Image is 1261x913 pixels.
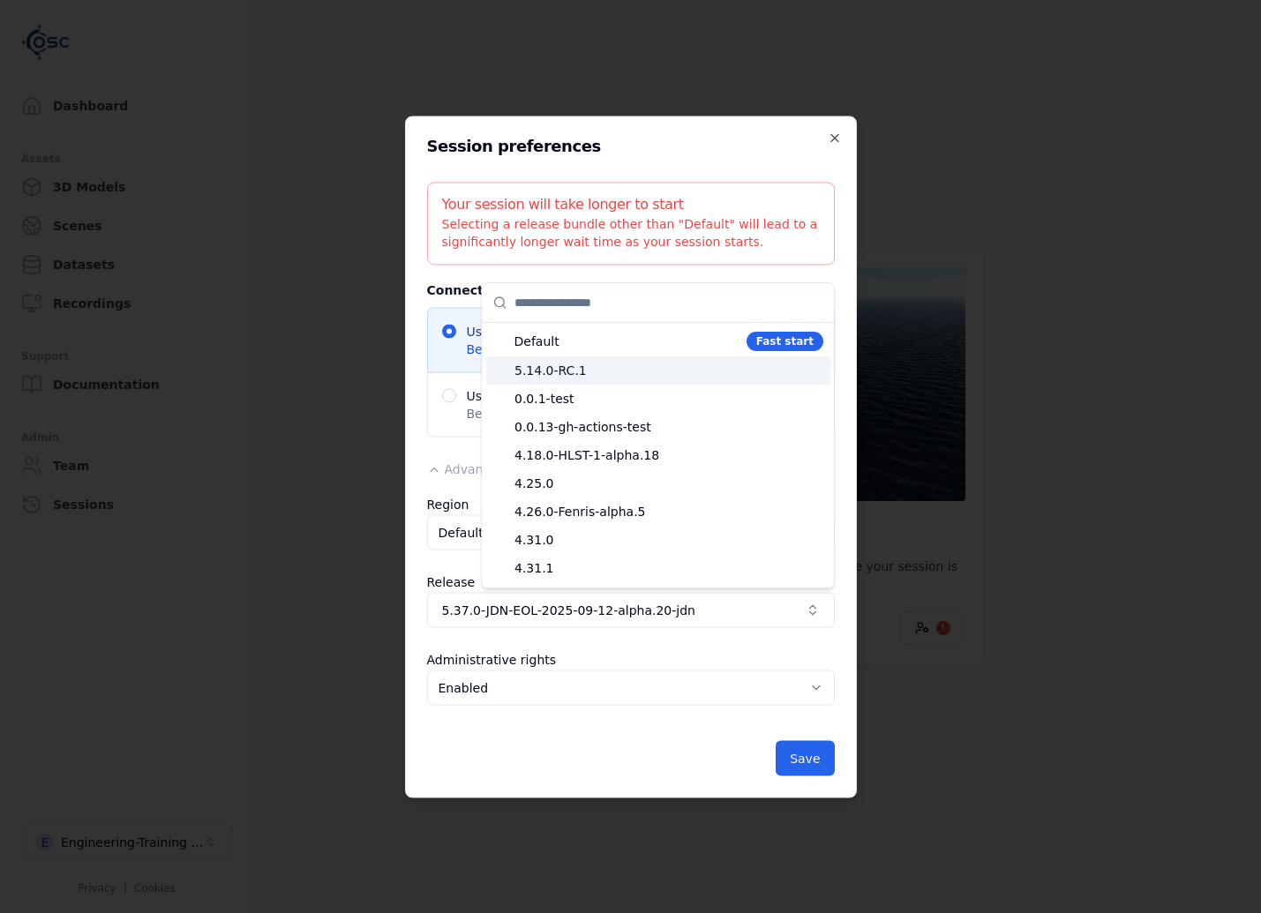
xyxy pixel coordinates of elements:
[514,503,823,520] span: 4.26.0-Fenris-alpha.5
[483,323,834,587] div: Suggestions
[514,333,739,350] span: Default
[514,559,823,577] span: 4.31.1
[514,390,823,408] span: 0.0.1-test
[514,362,823,379] span: 5.14.0-RC.1
[514,418,823,436] span: 0.0.13-gh-actions-test
[514,531,823,549] span: 4.31.0
[514,446,823,464] span: 4.18.0-HLST-1-alpha.18
[514,475,823,492] span: 4.25.0
[746,332,822,351] div: Fast start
